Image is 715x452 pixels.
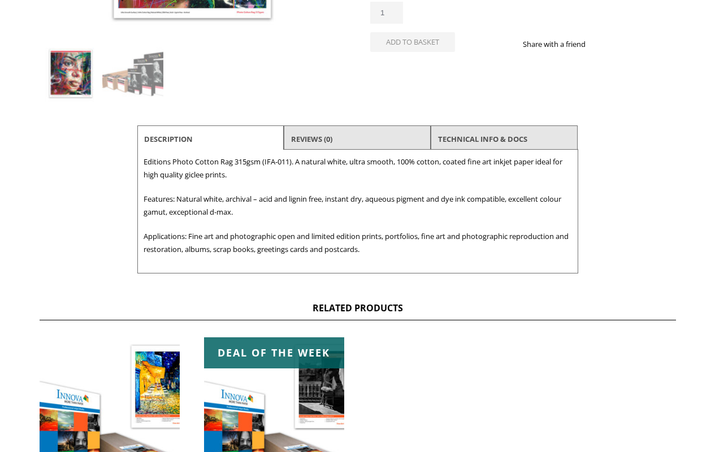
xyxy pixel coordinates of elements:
[40,302,676,320] h2: Related products
[438,129,527,149] a: TECHNICAL INFO & DOCS
[370,2,403,24] input: Product quantity
[144,155,572,181] p: Editions Photo Cotton Rag 315gsm (IFA-011). A natural white, ultra smooth, 100% cotton, coated fi...
[102,43,163,104] img: Editions Photo Cotton Rag 315gsm (IFA-011) - Image 2
[599,40,608,49] img: facebook sharing button
[144,230,572,256] p: Applications: Fine art and photographic open and limited edition prints, portfolios, fine art and...
[370,32,455,52] button: Add to basket
[523,38,599,51] p: Share with a friend
[40,43,101,104] img: Editions Photo Cotton Rag 315gsm (IFA-011)
[613,40,622,49] img: twitter sharing button
[291,129,332,149] a: Reviews (0)
[144,129,193,149] a: Description
[204,337,344,368] div: Deal of the week
[626,40,635,49] img: email sharing button
[144,193,572,219] p: Features: Natural white, archival – acid and lignin free, instant dry, aqueous pigment and dye in...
